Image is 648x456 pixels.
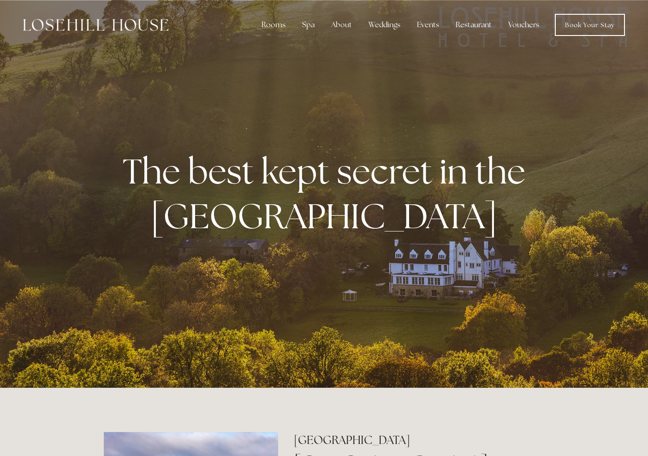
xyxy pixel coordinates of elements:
[324,16,359,34] div: About
[501,16,547,34] a: Vouchers
[295,16,322,34] div: Spa
[23,19,168,31] img: Losehill House
[123,148,533,239] strong: The best kept secret in the [GEOGRAPHIC_DATA]
[555,14,625,36] a: Book Your Stay
[254,16,293,34] div: Rooms
[448,16,499,34] div: Restaurant
[410,16,446,34] div: Events
[294,432,544,448] h2: [GEOGRAPHIC_DATA]
[361,16,408,34] div: Weddings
